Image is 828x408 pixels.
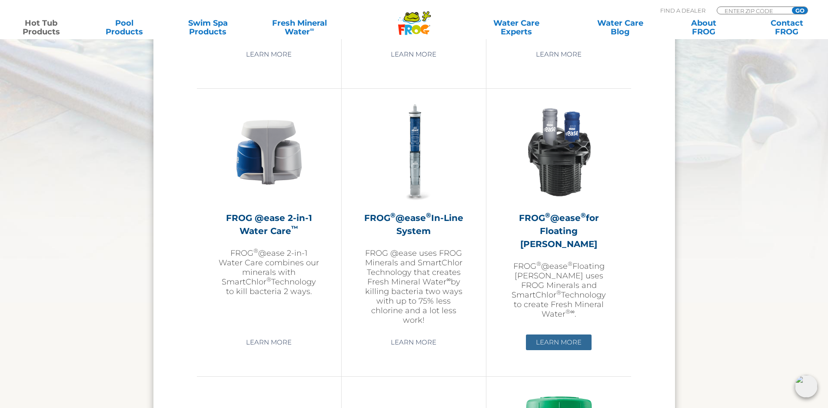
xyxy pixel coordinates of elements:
[545,211,550,219] sup: ®
[266,276,271,283] sup: ®
[9,19,73,36] a: Hot TubProducts
[176,19,240,36] a: Swim SpaProducts
[581,211,586,219] sup: ®
[792,7,808,14] input: GO
[508,102,609,328] a: FROG®@ease®for Floating [PERSON_NAME]FROG®@ease®Floating [PERSON_NAME] uses FROG Minerals and Sma...
[253,247,258,254] sup: ®
[755,19,819,36] a: ContactFROG
[446,276,451,283] sup: ∞
[671,19,736,36] a: AboutFROG
[509,102,609,203] img: InLineWeir_Front_High_inserting-v2-300x300.png
[536,260,541,267] sup: ®
[92,19,157,36] a: PoolProducts
[660,7,705,14] p: Find A Dealer
[363,102,464,203] img: inline-system-300x300.png
[570,308,575,315] sup: ∞
[236,47,302,62] a: Learn More
[381,47,446,62] a: Learn More
[219,211,319,237] h2: FROG @ease 2-in-1 Water Care
[724,7,782,14] input: Zip Code Form
[556,289,561,296] sup: ®
[363,248,464,325] p: FROG @ease uses FROG Minerals and SmartChlor Technology that creates Fresh Mineral Water by killi...
[426,211,431,219] sup: ®
[508,211,609,251] h2: FROG @ease for Floating [PERSON_NAME]
[464,19,569,36] a: Water CareExperts
[390,211,396,219] sup: ®
[795,375,818,398] img: openIcon
[219,102,319,203] img: @ease-2-in-1-Holder-v2-300x300.png
[588,19,652,36] a: Water CareBlog
[565,308,570,315] sup: ®
[363,102,464,328] a: FROG®@ease®In-Line SystemFROG @ease uses FROG Minerals and SmartChlor Technology that creates Fre...
[291,224,298,232] sup: ™
[508,261,609,319] p: FROG @ease Floating [PERSON_NAME] uses FROG Minerals and SmartChlor Technology to create Fresh Mi...
[568,260,572,267] sup: ®
[219,102,319,328] a: FROG @ease 2-in-1 Water Care™FROG®@ease 2-in-1 Water Care combines our minerals with SmartChlor®T...
[526,334,592,350] a: Learn More
[381,334,446,350] a: Learn More
[310,26,314,33] sup: ∞
[526,47,592,62] a: Learn More
[363,211,464,237] h2: FROG @ease In-Line System
[259,19,340,36] a: Fresh MineralWater∞
[219,248,319,296] p: FROG @ease 2-in-1 Water Care combines our minerals with SmartChlor Technology to kill bacteria 2 ...
[236,334,302,350] a: Learn More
